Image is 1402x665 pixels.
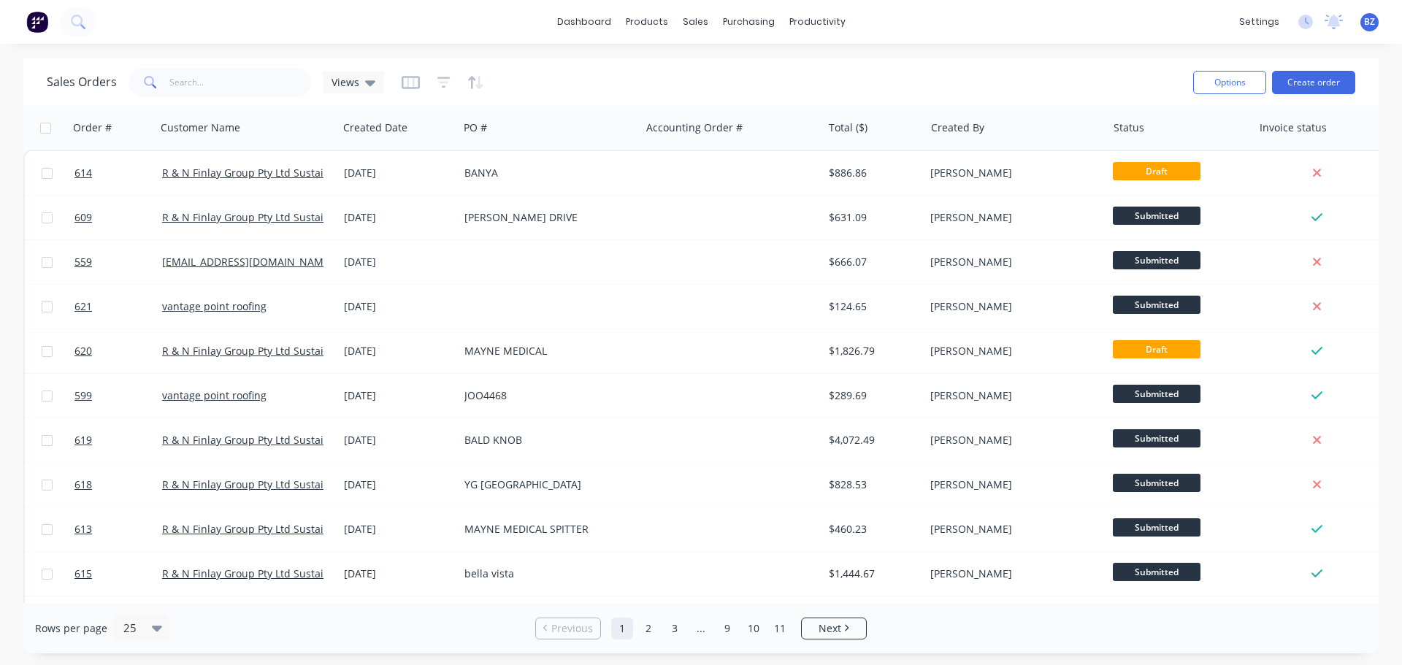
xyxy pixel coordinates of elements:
div: $886.86 [829,166,914,180]
span: Submitted [1113,474,1200,492]
div: [PERSON_NAME] [930,344,1092,358]
div: [DATE] [344,477,453,492]
a: 612 [74,596,162,640]
div: [DATE] [344,166,453,180]
button: Create order [1272,71,1355,94]
div: [DATE] [344,299,453,314]
span: Rows per page [35,621,107,636]
a: 615 [74,552,162,596]
h1: Sales Orders [47,75,117,89]
div: [PERSON_NAME] [930,255,1092,269]
a: R & N Finlay Group Pty Ltd Sustainable Cladding [162,166,398,180]
div: Total ($) [829,120,867,135]
a: dashboard [550,11,618,33]
div: $460.23 [829,522,914,537]
a: 620 [74,329,162,373]
a: 619 [74,418,162,462]
a: Next page [802,621,866,636]
div: Accounting Order # [646,120,743,135]
div: [PERSON_NAME] [930,522,1092,537]
div: [PERSON_NAME] [930,299,1092,314]
a: Page 10 [743,618,765,639]
span: Views [332,74,359,90]
div: [DATE] [344,255,453,269]
a: vantage point roofing [162,388,267,402]
a: vantage point roofing [162,299,267,313]
div: $1,826.79 [829,344,914,358]
a: R & N Finlay Group Pty Ltd Sustainable Cladding [162,344,398,358]
div: [PERSON_NAME] DRIVE [464,210,627,225]
div: productivity [782,11,853,33]
span: 609 [74,210,92,225]
span: 618 [74,477,92,492]
a: Previous page [536,621,600,636]
a: 609 [74,196,162,239]
button: Options [1193,71,1266,94]
div: Created By [931,120,984,135]
div: sales [675,11,716,33]
div: $124.65 [829,299,914,314]
div: [PERSON_NAME] [930,210,1092,225]
a: 613 [74,507,162,551]
div: $289.69 [829,388,914,403]
div: purchasing [716,11,782,33]
span: 615 [74,566,92,581]
span: Draft [1113,340,1200,358]
div: Status [1114,120,1144,135]
span: Previous [551,621,593,636]
a: 559 [74,240,162,284]
div: $1,444.67 [829,566,914,581]
span: Submitted [1113,563,1200,581]
span: 559 [74,255,92,269]
a: 618 [74,463,162,507]
span: Draft [1113,162,1200,180]
a: R & N Finlay Group Pty Ltd Sustainable Cladding [162,210,398,224]
span: Next [819,621,841,636]
div: [DATE] [344,566,453,581]
div: YG [GEOGRAPHIC_DATA] [464,477,627,492]
span: 620 [74,344,92,358]
div: MAYNE MEDICAL [464,344,627,358]
span: Submitted [1113,296,1200,314]
div: PO # [464,120,487,135]
span: Submitted [1113,251,1200,269]
div: [PERSON_NAME] [930,433,1092,447]
div: Invoice status [1260,120,1327,135]
span: BZ [1364,15,1375,28]
span: Submitted [1113,207,1200,225]
div: [DATE] [344,433,453,447]
img: Factory [26,11,48,33]
div: [PERSON_NAME] [930,566,1092,581]
ul: Pagination [529,618,873,639]
a: 621 [74,285,162,328]
a: Page 11 [769,618,791,639]
div: Created Date [343,120,407,135]
a: Page 3 [664,618,686,639]
a: R & N Finlay Group Pty Ltd Sustainable Cladding [162,566,398,580]
div: $828.53 [829,477,914,492]
input: Search... [169,68,312,97]
a: R & N Finlay Group Pty Ltd Sustainable Cladding [162,477,398,491]
div: [DATE] [344,210,453,225]
div: JOO4468 [464,388,627,403]
span: 599 [74,388,92,403]
span: 619 [74,433,92,447]
div: $631.09 [829,210,914,225]
span: Submitted [1113,385,1200,403]
a: Page 2 [637,618,659,639]
div: [PERSON_NAME] [930,388,1092,403]
div: $4,072.49 [829,433,914,447]
div: Order # [73,120,112,135]
a: Page 9 [716,618,738,639]
div: [PERSON_NAME] [930,166,1092,180]
div: [PERSON_NAME] [930,477,1092,492]
div: $666.07 [829,255,914,269]
div: MAYNE MEDICAL SPITTER [464,522,627,537]
span: 613 [74,522,92,537]
a: [EMAIL_ADDRESS][DOMAIN_NAME] [162,255,333,269]
div: settings [1232,11,1287,33]
div: [DATE] [344,344,453,358]
span: Submitted [1113,518,1200,537]
a: R & N Finlay Group Pty Ltd Sustainable Cladding [162,433,398,447]
a: Jump forward [690,618,712,639]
